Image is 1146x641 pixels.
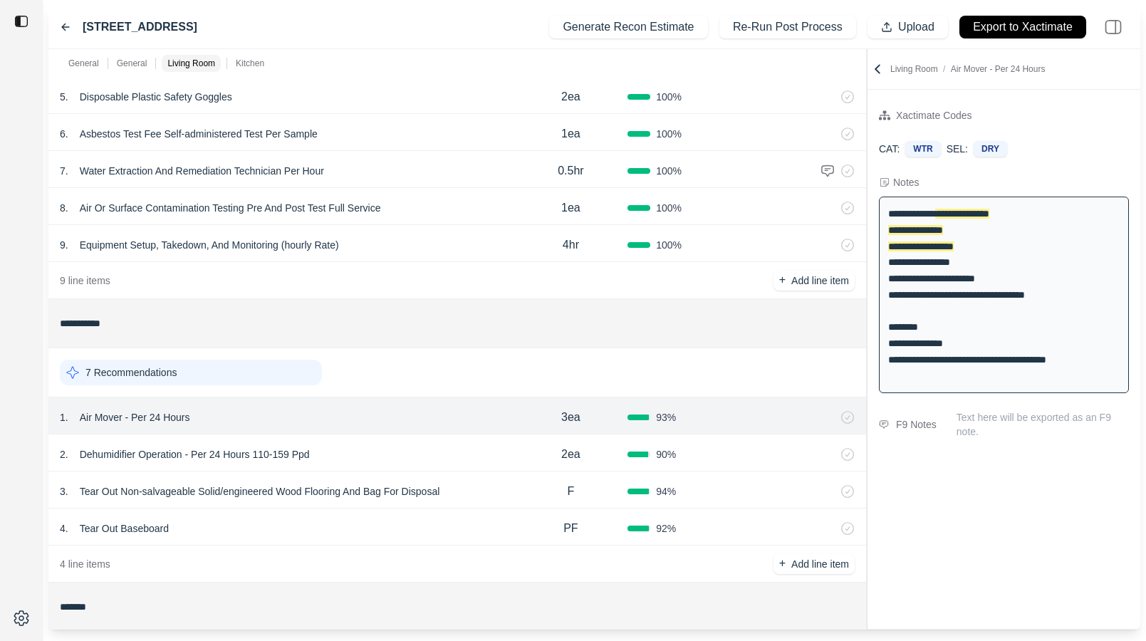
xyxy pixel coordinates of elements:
p: 3ea [561,409,580,426]
p: Living Room [167,58,215,69]
p: Water Extraction And Remediation Technician Per Hour [74,161,330,181]
span: 100 % [656,164,682,178]
p: F [568,483,575,500]
button: Generate Recon Estimate [549,16,707,38]
p: Add line item [791,273,849,288]
img: comment [821,164,835,178]
p: 2ea [561,446,580,463]
p: Export to Xactimate [973,19,1073,36]
div: WTR [905,141,940,157]
span: / [938,64,951,74]
p: Living Room [890,63,1045,75]
p: 1ea [561,125,580,142]
div: Notes [893,175,920,189]
img: toggle sidebar [14,14,28,28]
p: 1ea [561,199,580,217]
p: 9 . [60,238,68,252]
span: 100 % [656,90,682,104]
p: General [68,58,99,69]
p: 6 . [60,127,68,141]
p: Tear Out Non-salvageable Solid/engineered Wood Flooring And Bag For Disposal [74,481,446,501]
p: Text here will be exported as an F9 note. [957,410,1129,439]
p: 4 . [60,521,68,536]
span: 93 % [656,410,676,424]
p: Generate Recon Estimate [563,19,694,36]
label: [STREET_ADDRESS] [83,19,197,36]
p: Disposable Plastic Safety Goggles [74,87,238,107]
p: CAT: [879,142,900,156]
button: Upload [868,16,948,38]
p: Upload [898,19,934,36]
button: Export to Xactimate [959,16,1086,38]
p: Equipment Setup, Takedown, And Monitoring (hourly Rate) [74,235,345,255]
span: 100 % [656,127,682,141]
p: 9 line items [60,273,110,288]
p: 0.5hr [558,162,583,179]
p: Add line item [791,557,849,571]
span: 94 % [656,484,676,499]
p: General [117,58,147,69]
img: comment [879,420,889,429]
p: Tear Out Baseboard [74,518,174,538]
button: Re-Run Post Process [719,16,856,38]
p: Re-Run Post Process [733,19,843,36]
span: 90 % [656,447,676,462]
div: Xactimate Codes [896,107,972,124]
p: Asbestos Test Fee Self-administered Test Per Sample [74,124,323,144]
p: SEL: [947,142,968,156]
p: + [779,556,786,572]
span: Air Mover - Per 24 Hours [951,64,1046,74]
p: Kitchen [236,58,264,69]
p: 3 . [60,484,68,499]
p: 2 . [60,447,68,462]
p: 7 . [60,164,68,178]
p: + [779,272,786,288]
div: DRY [974,141,1007,157]
img: right-panel.svg [1098,11,1129,43]
p: 5 . [60,90,68,104]
span: 92 % [656,521,676,536]
button: +Add line item [773,554,855,574]
div: F9 Notes [896,416,937,433]
p: 1 . [60,410,68,424]
button: +Add line item [773,271,855,291]
p: 8 . [60,201,68,215]
p: 7 Recommendations [85,365,177,380]
p: Air Or Surface Contamination Testing Pre And Post Test Full Service [74,198,387,218]
p: Dehumidifier Operation - Per 24 Hours 110-159 Ppd [74,444,316,464]
p: 4 line items [60,557,110,571]
p: PF [563,520,578,537]
p: 2ea [561,88,580,105]
span: 100 % [656,238,682,252]
span: 100 % [656,201,682,215]
p: Air Mover - Per 24 Hours [74,407,196,427]
p: 4hr [563,236,579,254]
